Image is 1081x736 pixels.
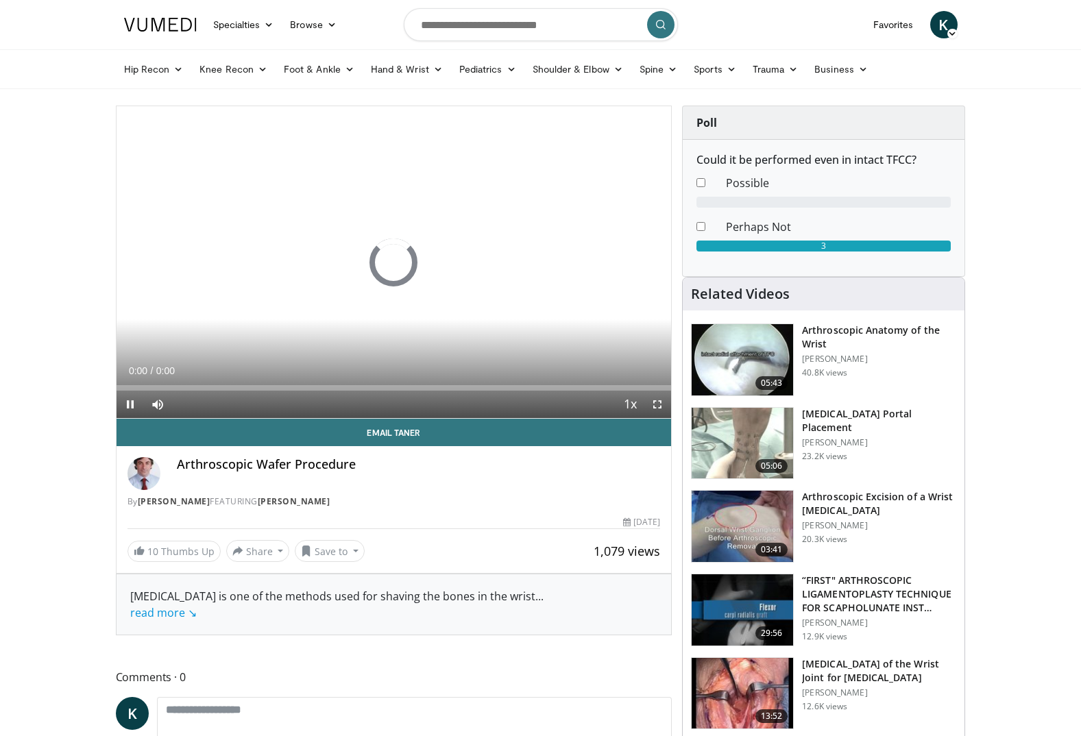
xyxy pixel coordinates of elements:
p: 23.2K views [802,451,847,462]
p: [PERSON_NAME] [802,617,956,628]
div: [MEDICAL_DATA] is one of the methods used for shaving the bones in the wrist [130,588,658,621]
input: Search topics, interventions [404,8,678,41]
button: Playback Rate [616,391,644,418]
button: Share [226,540,290,562]
h4: Related Videos [691,286,790,302]
a: Hand & Wrist [363,56,451,83]
a: Email Taner [117,419,672,446]
h3: Arthroscopic Anatomy of the Wrist [802,323,956,351]
span: 10 [147,545,158,558]
p: 12.6K views [802,701,847,712]
a: Hip Recon [116,56,192,83]
a: 03:41 Arthroscopic Excision of a Wrist [MEDICAL_DATA] [PERSON_NAME] 20.3K views [691,490,956,563]
span: 1,079 views [594,543,660,559]
p: [PERSON_NAME] [802,687,956,698]
dd: Possible [716,175,961,191]
span: 13:52 [755,709,788,723]
button: Fullscreen [644,391,671,418]
img: 675gDJEg-ZBXulSX5hMDoxOjB1O5lLKx_1.150x105_q85_crop-smart_upscale.jpg [692,574,793,646]
h3: “FIRST" ARTHROSCOPIC LIGAMENTOPLASTY TECHNIQUE FOR SCAPHOLUNATE INST… [802,574,956,615]
a: 05:43 Arthroscopic Anatomy of the Wrist [PERSON_NAME] 40.8K views [691,323,956,396]
span: 0:00 [129,365,147,376]
h6: Could it be performed even in intact TFCC? [696,154,951,167]
div: 3 [696,241,951,252]
button: Pause [117,391,144,418]
a: 10 Thumbs Up [127,541,221,562]
div: Progress Bar [117,385,672,391]
span: 29:56 [755,626,788,640]
p: [PERSON_NAME] [802,437,956,448]
strong: Poll [696,115,717,130]
div: [DATE] [623,516,660,528]
span: Comments 0 [116,668,672,686]
button: Save to [295,540,365,562]
dd: Perhaps Not [716,219,961,235]
a: [PERSON_NAME] [258,495,330,507]
a: 13:52 [MEDICAL_DATA] of the Wrist Joint for [MEDICAL_DATA] [PERSON_NAME] 12.6K views [691,657,956,730]
span: 05:43 [755,376,788,390]
p: 20.3K views [802,534,847,545]
p: 12.9K views [802,631,847,642]
a: Spine [631,56,685,83]
p: [PERSON_NAME] [802,520,956,531]
span: 0:00 [156,365,175,376]
a: Shoulder & Elbow [524,56,631,83]
h3: [MEDICAL_DATA] of the Wrist Joint for [MEDICAL_DATA] [802,657,956,685]
p: 40.8K views [802,367,847,378]
a: K [116,697,149,730]
a: read more ↘ [130,605,197,620]
h4: Arthroscopic Wafer Procedure [177,457,661,472]
div: By FEATURING [127,495,661,508]
a: 29:56 “FIRST" ARTHROSCOPIC LIGAMENTOPLASTY TECHNIQUE FOR SCAPHOLUNATE INST… [PERSON_NAME] 12.9K v... [691,574,956,646]
a: Foot & Ankle [276,56,363,83]
a: Knee Recon [191,56,276,83]
img: Avatar [127,457,160,490]
span: / [151,365,154,376]
h3: Arthroscopic Excision of a Wrist [MEDICAL_DATA] [802,490,956,517]
a: Favorites [865,11,922,38]
a: [PERSON_NAME] [138,495,210,507]
button: Mute [144,391,171,418]
a: Specialties [205,11,282,38]
img: VuMedi Logo [124,18,197,32]
img: 9b0b7984-32f6-49da-b760-1bd0a2d3b3e3.150x105_q85_crop-smart_upscale.jpg [692,658,793,729]
a: Business [806,56,876,83]
a: Browse [282,11,345,38]
img: a6f1be81-36ec-4e38-ae6b-7e5798b3883c.150x105_q85_crop-smart_upscale.jpg [692,324,793,395]
a: Pediatrics [451,56,524,83]
a: K [930,11,958,38]
a: Sports [685,56,744,83]
span: 03:41 [755,543,788,556]
img: 9162_3.png.150x105_q85_crop-smart_upscale.jpg [692,491,793,562]
video-js: Video Player [117,106,672,419]
img: 1c0b2465-3245-4269-8a98-0e17c59c28a9.150x105_q85_crop-smart_upscale.jpg [692,408,793,479]
a: 05:06 [MEDICAL_DATA] Portal Placement [PERSON_NAME] 23.2K views [691,407,956,480]
h3: [MEDICAL_DATA] Portal Placement [802,407,956,434]
p: [PERSON_NAME] [802,354,956,365]
span: ... [130,589,544,620]
span: 05:06 [755,459,788,473]
a: Trauma [744,56,807,83]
